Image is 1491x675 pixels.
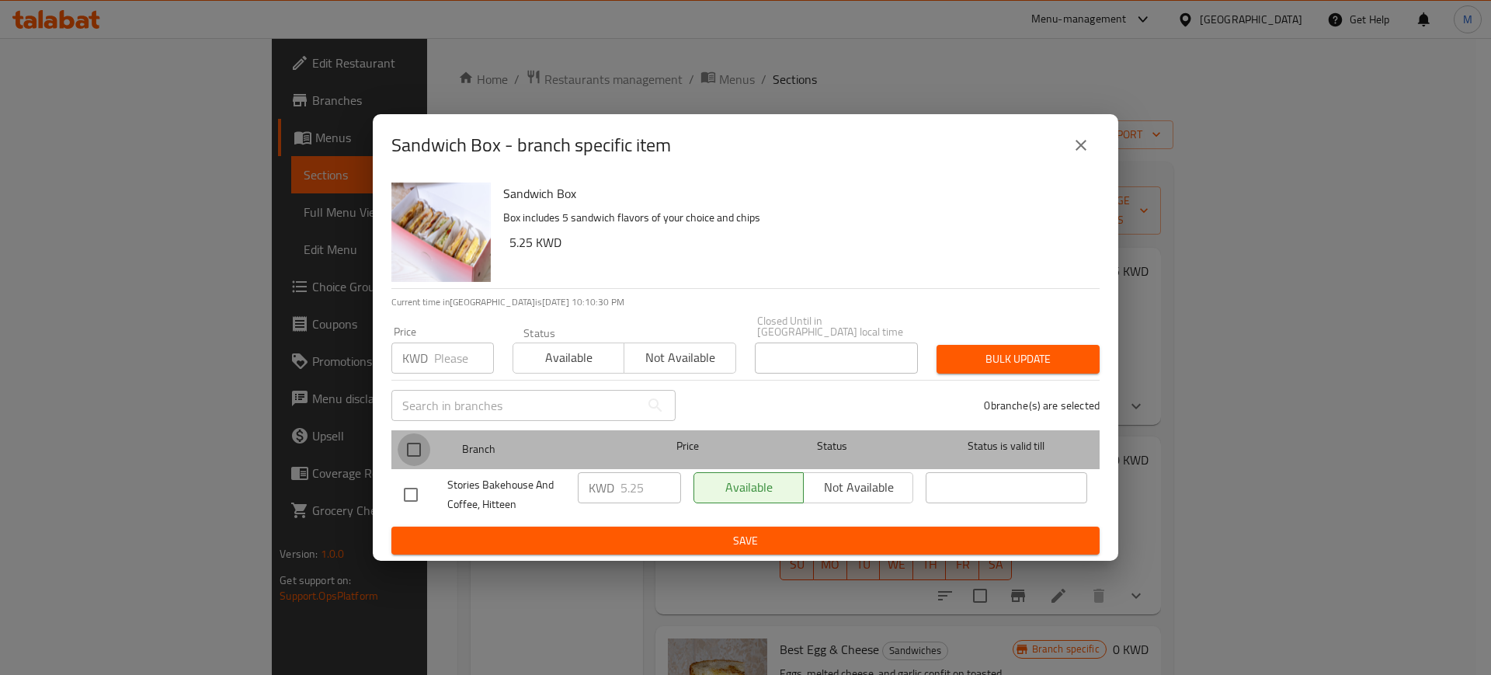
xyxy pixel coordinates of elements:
[636,437,739,456] span: Price
[434,343,494,374] input: Please enter price
[391,183,491,282] img: Sandwich Box
[509,231,1087,253] h6: 5.25 KWD
[589,478,614,497] p: KWD
[520,346,618,369] span: Available
[631,346,729,369] span: Not available
[513,343,624,374] button: Available
[620,472,681,503] input: Please enter price
[926,437,1087,456] span: Status is valid till
[462,440,624,459] span: Branch
[391,295,1100,309] p: Current time in [GEOGRAPHIC_DATA] is [DATE] 10:10:30 PM
[447,475,565,514] span: Stories Bakehouse And Coffee, Hitteen
[937,345,1100,374] button: Bulk update
[984,398,1100,413] p: 0 branche(s) are selected
[503,208,1087,228] p: Box includes 5 sandwich flavors of your choice and chips
[402,349,428,367] p: KWD
[391,390,640,421] input: Search in branches
[503,183,1087,204] h6: Sandwich Box
[404,531,1087,551] span: Save
[752,437,913,456] span: Status
[391,133,671,158] h2: Sandwich Box - branch specific item
[391,527,1100,555] button: Save
[624,343,735,374] button: Not available
[949,350,1087,369] span: Bulk update
[1062,127,1100,164] button: close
